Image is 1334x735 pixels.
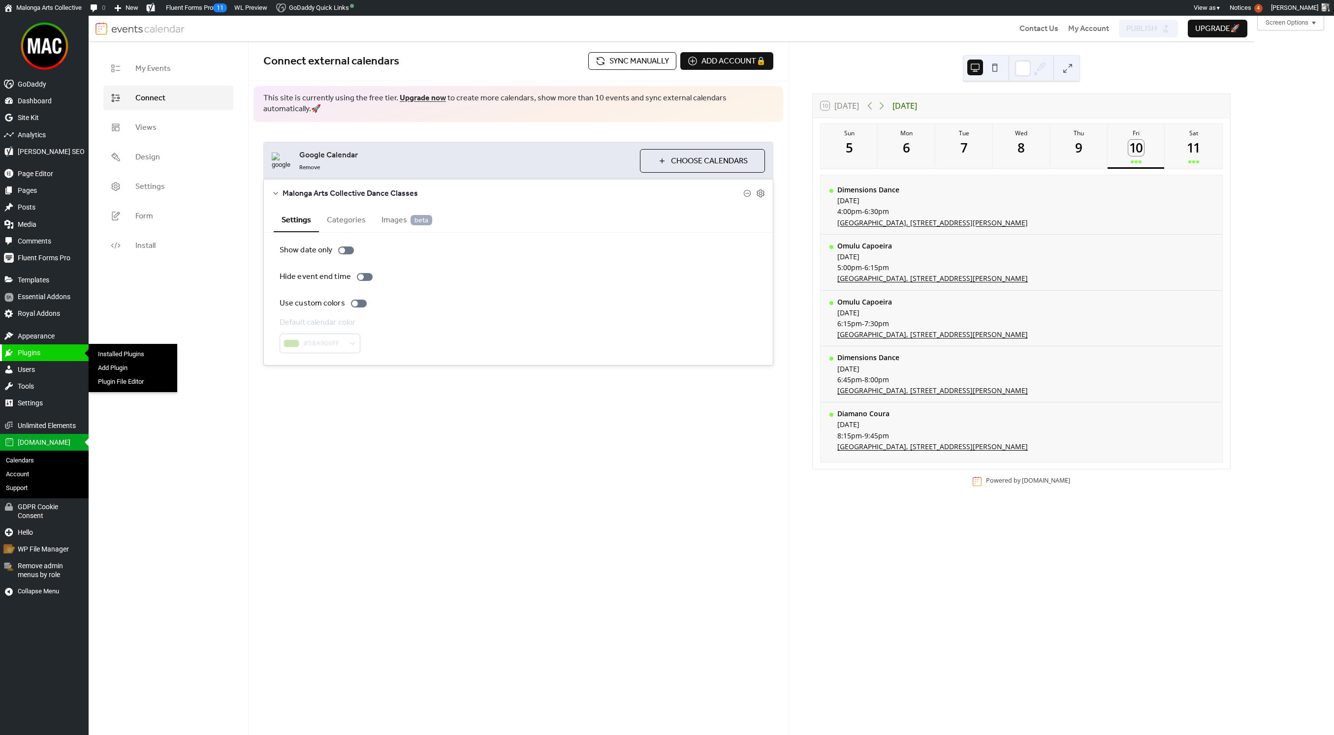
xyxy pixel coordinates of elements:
[862,375,864,384] span: -
[103,56,233,81] a: My Events
[1019,23,1058,35] span: Contact Us
[1068,23,1109,34] a: My Account
[103,115,233,140] a: Views
[878,124,935,169] button: Mon6
[864,375,889,384] span: 8:00pm
[411,215,432,225] span: beta
[103,174,233,199] a: Settings
[1068,23,1109,35] span: My Account
[837,409,1028,418] div: Diamano Coura
[263,93,773,115] span: This site is currently using the free tier. to create more calendars, show more than 10 events an...
[864,431,889,440] span: 9:45pm
[837,252,1028,261] div: [DATE]
[319,207,374,231] button: Categories
[1168,129,1219,137] div: Sat
[881,129,932,137] div: Mon
[938,129,990,137] div: Tue
[996,129,1048,137] div: Wed
[381,214,432,226] span: Images
[1019,23,1058,34] a: Contact Us
[588,52,676,70] button: Sync manually
[1022,477,1070,485] a: [DOMAIN_NAME]
[1195,23,1240,35] span: Upgrade 🚀
[837,185,1028,194] div: Dimensions Dance
[862,319,864,328] span: -
[95,22,107,35] img: logo
[986,477,1070,486] div: Powered by
[862,207,864,216] span: -
[1128,140,1144,156] div: 10
[263,51,399,72] span: Connect external calendars
[956,140,972,156] div: 7
[671,155,748,167] span: Choose Calendars
[1185,140,1202,156] div: 11
[272,153,291,169] img: google
[1053,129,1105,137] div: Thu
[837,365,1028,373] div: [DATE]
[1111,129,1162,137] div: Fri
[837,420,1028,429] div: [DATE]
[135,183,165,191] span: Settings
[837,242,1028,250] div: Omulu Capoeira
[821,124,878,169] button: Sun5
[864,319,889,328] span: 7:30pm
[274,207,319,232] button: Settings
[1071,140,1087,156] div: 9
[898,140,915,156] div: 6
[993,124,1050,169] button: Wed8
[837,207,862,216] span: 4:00pm
[1188,20,1247,37] button: Upgrade🚀
[91,375,177,389] a: Plugin File Editor
[135,123,157,132] span: Views
[1108,124,1165,169] button: Fri10
[837,298,1028,306] div: Omulu Capoeira
[299,150,632,161] span: Google Calendar
[824,129,875,137] div: Sun
[935,124,993,169] button: Tue7
[103,233,233,258] a: Install
[280,298,345,309] div: Use custom colors
[1257,16,1324,31] button: Screen Options
[1165,124,1222,169] button: Sat11
[283,188,743,200] span: Malonga Arts Collective Dance Classes
[111,22,185,35] img: logotype
[400,91,446,106] a: Upgrade now
[299,164,320,172] span: Remove
[837,196,1028,205] div: [DATE]
[837,308,1028,317] div: [DATE]
[862,263,864,272] span: -
[135,94,165,103] span: Connect
[280,317,358,329] div: Default calendar color
[91,361,177,375] a: Add Plugin
[837,319,862,328] span: 6:15pm
[862,431,864,440] span: -
[609,56,669,67] span: Sync manually
[837,263,862,272] span: 5:00pm
[864,207,889,216] span: 6:30pm
[280,271,351,283] div: Hide event end time
[837,330,1028,339] a: [GEOGRAPHIC_DATA], [STREET_ADDRESS][PERSON_NAME]
[135,242,156,250] span: Install
[640,149,765,173] button: Choose Calendars
[374,207,440,231] button: Images beta
[135,212,153,221] span: Form
[1014,140,1030,156] div: 8
[892,100,917,112] div: [DATE]
[103,86,233,110] a: Connect
[837,353,1028,362] div: Dimensions Dance
[1050,124,1108,169] button: Thu9
[280,245,332,256] div: Show date only
[837,386,1028,395] a: [GEOGRAPHIC_DATA], [STREET_ADDRESS][PERSON_NAME]
[103,204,233,228] a: Form
[135,64,171,73] span: My Events
[837,274,1028,283] a: [GEOGRAPHIC_DATA], [STREET_ADDRESS][PERSON_NAME]
[837,431,862,440] span: 8:15pm
[91,347,177,361] a: Installed Plugins
[864,263,889,272] span: 6:15pm
[837,218,1028,227] a: [GEOGRAPHIC_DATA], [STREET_ADDRESS][PERSON_NAME]
[841,140,858,156] div: 5
[103,145,233,169] a: Design
[135,153,160,162] span: Design
[837,442,1028,451] a: [GEOGRAPHIC_DATA], [STREET_ADDRESS][PERSON_NAME]
[837,375,862,384] span: 6:45pm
